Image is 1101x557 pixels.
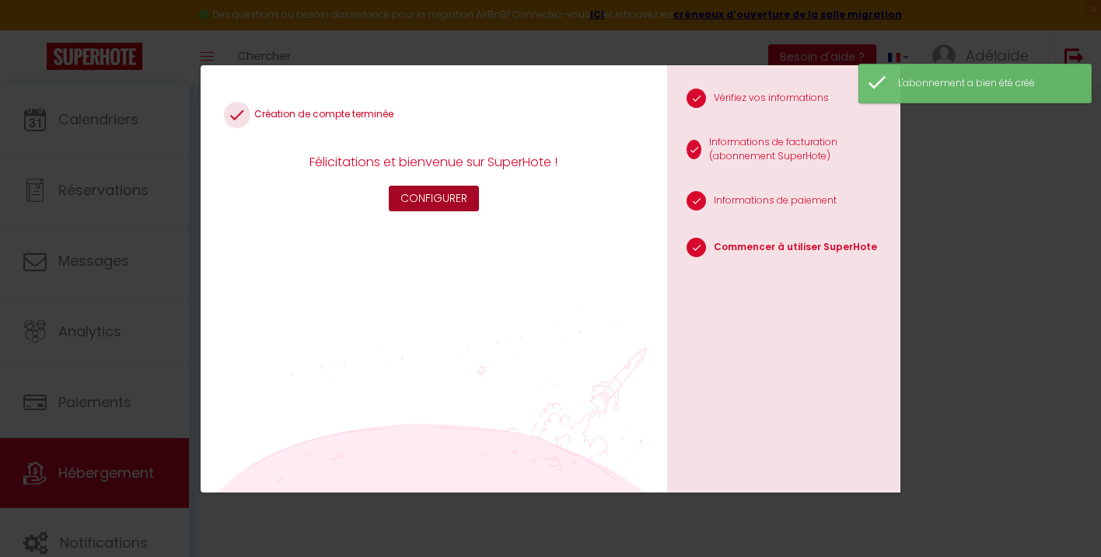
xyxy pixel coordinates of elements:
[667,127,900,176] li: Informations de facturation (abonnement SuperHote)
[667,230,900,269] li: Commencer à utiliser SuperHote
[302,152,566,172] div: Félicitations et bienvenue sur SuperHote !
[389,186,479,212] button: Configurer
[667,81,900,120] li: Vérifiez vos informations
[224,102,644,128] h4: Création de compte terminée
[12,6,59,53] button: Ouvrir le widget de chat LiveChat
[667,183,900,222] li: Informations de paiement
[898,76,1075,91] div: L'abonnement a bien été créé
